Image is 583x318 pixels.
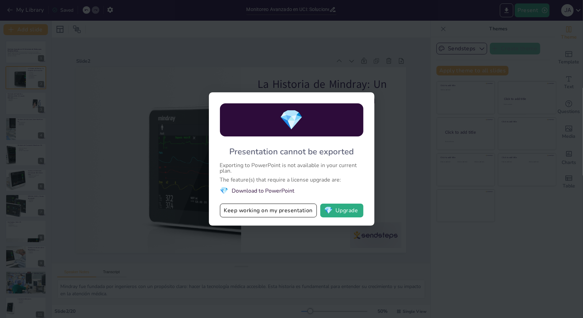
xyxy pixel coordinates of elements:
button: diamondUpgrade [320,204,363,217]
li: Download to PowerPoint [220,186,363,195]
span: diamond [280,107,304,133]
div: Exporting to PowerPoint is not available in your current plan. [220,163,363,174]
div: The feature(s) that require a license upgrade are: [220,177,363,183]
button: Keep working on my presentation [220,204,317,217]
div: Presentation cannot be exported [229,146,354,157]
span: diamond [324,207,333,214]
span: diamond [220,186,229,195]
